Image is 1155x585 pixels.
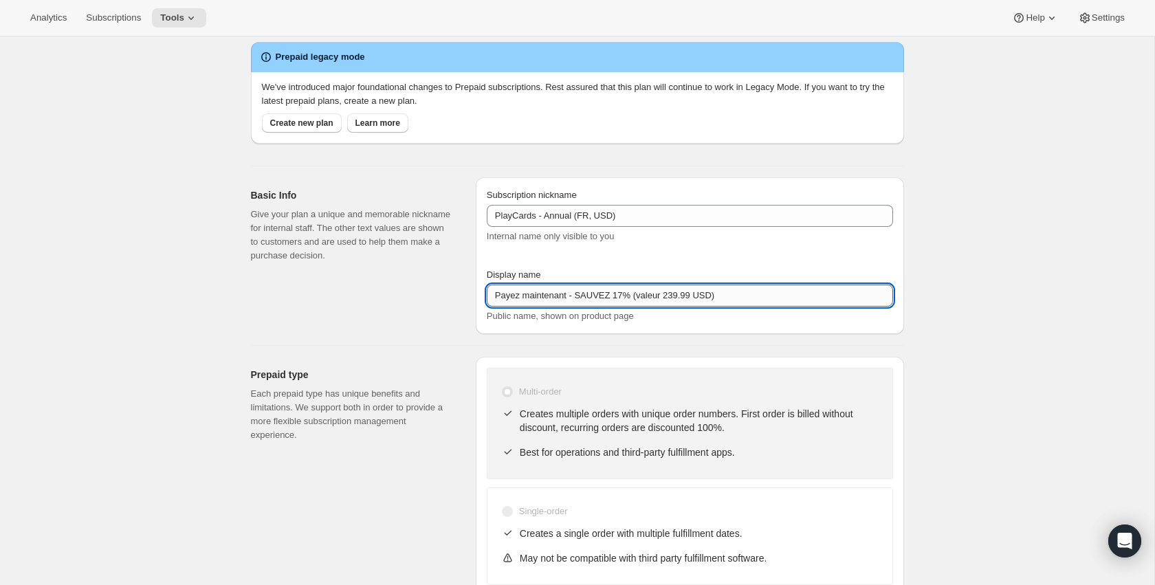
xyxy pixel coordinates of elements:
button: Learn more [347,113,408,133]
span: Multi-order [519,386,562,397]
span: Learn more [355,118,400,129]
p: Best for operations and third-party fulfillment apps. [520,445,879,459]
button: Create new plan [262,113,342,133]
span: Subscription nickname [487,190,577,200]
p: Creates multiple orders with unique order numbers. First order is billed without discount, recurr... [520,407,879,434]
span: Analytics [30,12,67,23]
span: Internal name only visible to you [487,231,615,241]
button: Tools [152,8,206,27]
p: Creates a single order with multiple fulfillment dates. [520,527,879,540]
button: Analytics [22,8,75,27]
span: Help [1026,12,1044,23]
button: Settings [1070,8,1133,27]
span: Single-order [519,506,568,516]
span: Create new plan [270,118,333,129]
p: Give your plan a unique and memorable nickname for internal staff. The other text values are show... [251,208,454,263]
span: Subscriptions [86,12,141,23]
p: We've introduced major foundational changes to Prepaid subscriptions. Rest assured that this plan... [262,80,893,108]
h2: Prepaid legacy mode [276,50,365,64]
h2: Basic Info [251,188,454,202]
span: Display name [487,269,541,280]
span: Tools [160,12,184,23]
span: Public name, shown on product page [487,311,634,321]
span: Settings [1092,12,1125,23]
p: Each prepaid type has unique benefits and limitations. We support both in order to provide a more... [251,387,454,442]
button: Help [1004,8,1066,27]
input: Subscribe & Save [487,285,893,307]
h2: Prepaid type [251,368,454,382]
p: May not be compatible with third party fulfillment software. [520,551,879,565]
input: Subscribe & Save [487,205,893,227]
button: Subscriptions [78,8,149,27]
div: Open Intercom Messenger [1108,525,1141,558]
